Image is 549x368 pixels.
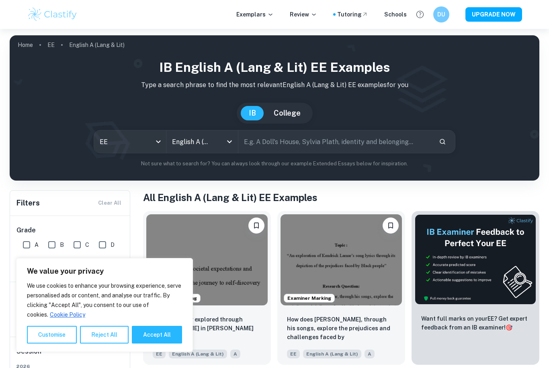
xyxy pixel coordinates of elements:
h6: Grade [16,226,124,235]
div: EE [94,130,166,153]
a: ThumbnailWant full marks on yourEE? Get expert feedback from an IB examiner! [412,211,539,365]
a: Schools [384,10,407,19]
p: Type a search phrase to find the most relevant English A (Lang & Lit) EE examples for you [16,80,533,90]
button: College [266,106,309,120]
span: B [60,240,64,249]
a: Home [18,39,33,51]
span: A [35,240,39,249]
a: Examiner MarkingBookmarkHow is identity explored through Deming Guo in Lisa Ko’s The Leavers?EEEn... [143,211,271,365]
img: profile cover [10,35,539,181]
input: E.g. A Doll's House, Sylvia Plath, identity and belonging... [238,130,432,153]
span: English A (Lang & Lit) [169,350,227,358]
p: We value your privacy [27,266,182,276]
span: EE [287,350,300,358]
span: Examiner Marking [284,295,334,302]
button: Help and Feedback [413,8,427,21]
span: 🎯 [506,324,512,331]
p: English A (Lang & Lit) [69,41,125,49]
span: A [230,350,240,358]
a: Tutoring [337,10,368,19]
p: How does Kendrick Lamar, through his songs, explore the prejudices and challenges faced by Black ... [287,315,395,342]
p: We use cookies to enhance your browsing experience, serve personalised ads or content, and analys... [27,281,182,319]
img: English A (Lang & Lit) EE example thumbnail: How does Kendrick Lamar, through his son [281,214,402,305]
h6: Filters [16,197,40,209]
button: Bookmark [383,218,399,234]
button: DU [433,6,449,22]
p: Want full marks on your EE ? Get expert feedback from an IB examiner! [421,314,530,332]
span: EE [153,350,166,358]
p: Review [290,10,317,19]
span: D [111,240,115,249]
button: IB [241,106,264,120]
button: Search [436,135,449,148]
button: UPGRADE NOW [465,7,522,22]
button: Accept All [132,326,182,344]
img: English A (Lang & Lit) EE example thumbnail: How is identity explored through Deming [146,214,268,305]
button: Reject All [80,326,129,344]
span: C [85,240,89,249]
button: Customise [27,326,77,344]
a: EE [47,39,55,51]
h1: IB English A (Lang & Lit) EE examples [16,58,533,77]
button: Open [224,136,235,147]
div: We value your privacy [16,258,193,352]
h6: DU [437,10,446,19]
a: Cookie Policy [49,311,86,318]
h1: All English A (Lang & Lit) EE Examples [143,190,539,205]
p: How is identity explored through Deming Guo in Lisa Ko’s The Leavers? [153,315,261,342]
span: A [365,350,375,358]
h6: Session [16,347,124,363]
img: Thumbnail [415,214,536,305]
button: Bookmark [248,218,264,234]
p: Not sure what to search for? You can always look through our example Extended Essays below for in... [16,160,533,168]
p: Exemplars [236,10,274,19]
a: Examiner MarkingBookmarkHow does Kendrick Lamar, through his songs, explore the prejudices and ch... [277,211,405,365]
span: English A (Lang & Lit) [303,350,361,358]
img: Clastify logo [27,6,78,22]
